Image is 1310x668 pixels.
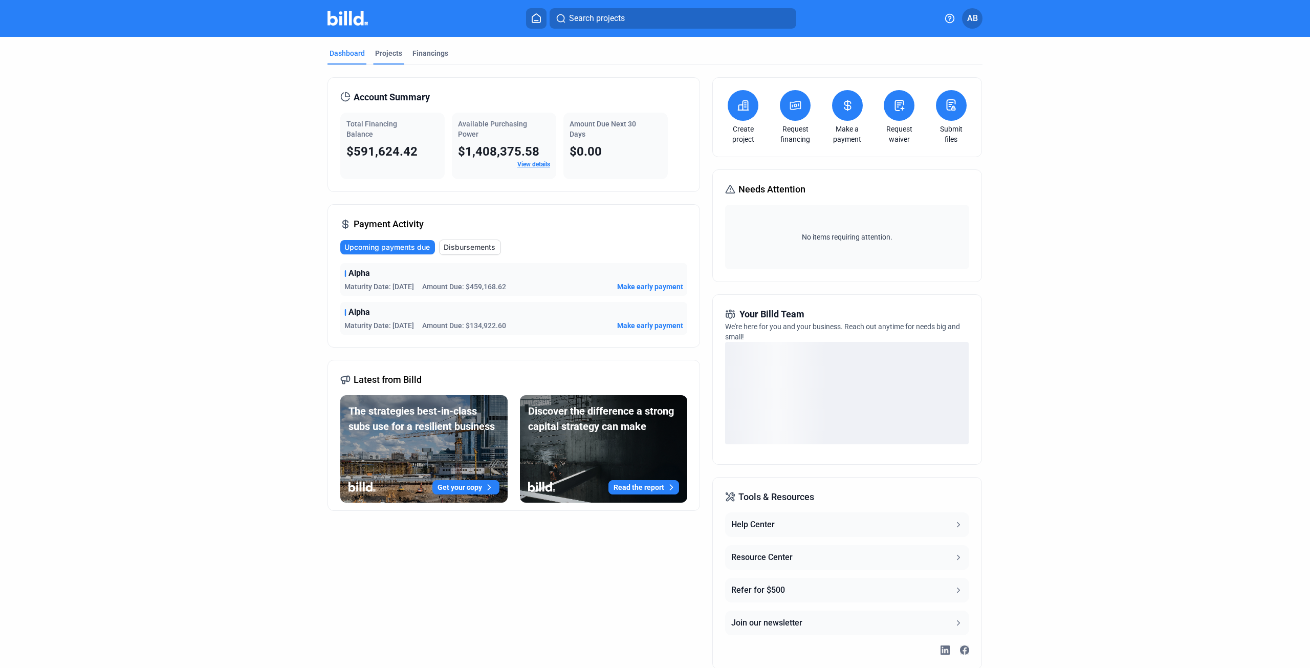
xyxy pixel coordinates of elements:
[354,373,422,387] span: Latest from Billd
[348,306,370,318] span: Alpha
[725,578,969,602] button: Refer for $500
[330,48,365,58] div: Dashboard
[439,240,501,255] button: Disbursements
[962,8,982,29] button: AB
[550,8,796,29] button: Search projects
[731,617,802,629] div: Join our newsletter
[738,490,814,504] span: Tools & Resources
[422,282,506,292] span: Amount Due: $459,168.62
[739,307,804,321] span: Your Billd Team
[422,320,506,331] span: Amount Due: $134,922.60
[570,144,602,159] span: $0.00
[344,320,414,331] span: Maturity Date: [DATE]
[517,161,550,168] a: View details
[458,144,539,159] span: $1,408,375.58
[570,120,636,138] span: Amount Due Next 30 Days
[412,48,448,58] div: Financings
[731,519,775,531] div: Help Center
[608,480,679,494] button: Read the report
[327,11,368,26] img: Billd Company Logo
[777,124,813,144] a: Request financing
[725,512,969,537] button: Help Center
[569,12,625,25] span: Search projects
[725,124,761,144] a: Create project
[725,545,969,570] button: Resource Center
[829,124,865,144] a: Make a payment
[375,48,402,58] div: Projects
[617,282,683,292] button: Make early payment
[444,242,495,252] span: Disbursements
[881,124,917,144] a: Request waiver
[348,403,499,434] div: The strategies best-in-class subs use for a resilient business
[458,120,527,138] span: Available Purchasing Power
[528,403,679,434] div: Discover the difference a strong capital strategy can make
[354,217,424,231] span: Payment Activity
[729,232,965,242] span: No items requiring attention.
[731,551,793,564] div: Resource Center
[346,120,397,138] span: Total Financing Balance
[348,267,370,279] span: Alpha
[725,611,969,635] button: Join our newsletter
[354,90,430,104] span: Account Summary
[738,182,805,197] span: Needs Attention
[432,480,499,494] button: Get your copy
[344,282,414,292] span: Maturity Date: [DATE]
[346,144,418,159] span: $591,624.42
[340,240,435,254] button: Upcoming payments due
[731,584,785,596] div: Refer for $500
[967,12,978,25] span: AB
[344,242,430,252] span: Upcoming payments due
[725,322,960,341] span: We're here for you and your business. Reach out anytime for needs big and small!
[933,124,969,144] a: Submit files
[617,320,683,331] button: Make early payment
[725,342,969,444] div: loading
